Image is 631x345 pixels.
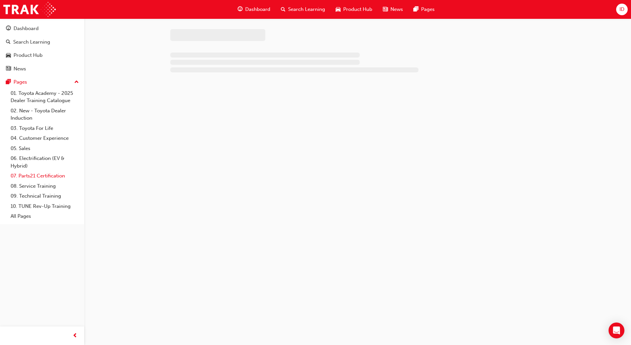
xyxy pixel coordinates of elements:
[288,6,325,13] span: Search Learning
[8,211,82,221] a: All Pages
[6,79,11,85] span: pages-icon
[390,6,403,13] span: News
[8,123,82,134] a: 03. Toyota For Life
[616,4,628,15] button: ID
[414,5,418,14] span: pages-icon
[238,5,243,14] span: guage-icon
[8,201,82,211] a: 10. TUNE Rev-Up Training
[609,323,624,338] div: Open Intercom Messenger
[232,3,276,16] a: guage-iconDashboard
[378,3,408,16] a: news-iconNews
[8,181,82,191] a: 08. Service Training
[14,65,26,73] div: News
[73,332,78,340] span: prev-icon
[74,78,79,87] span: up-icon
[245,6,270,13] span: Dashboard
[421,6,435,13] span: Pages
[8,106,82,123] a: 02. New - Toyota Dealer Induction
[3,22,82,35] a: Dashboard
[343,6,372,13] span: Product Hub
[276,3,330,16] a: search-iconSearch Learning
[6,26,11,32] span: guage-icon
[13,38,50,46] div: Search Learning
[3,76,82,88] button: Pages
[8,88,82,106] a: 01. Toyota Academy - 2025 Dealer Training Catalogue
[383,5,388,14] span: news-icon
[408,3,440,16] a: pages-iconPages
[3,63,82,75] a: News
[6,66,11,72] span: news-icon
[3,21,82,76] button: DashboardSearch LearningProduct HubNews
[8,143,82,154] a: 05. Sales
[6,53,11,58] span: car-icon
[8,171,82,181] a: 07. Parts21 Certification
[14,25,39,32] div: Dashboard
[330,3,378,16] a: car-iconProduct Hub
[281,5,285,14] span: search-icon
[8,191,82,201] a: 09. Technical Training
[14,78,27,86] div: Pages
[3,2,56,17] img: Trak
[6,39,11,45] span: search-icon
[8,133,82,143] a: 04. Customer Experience
[3,36,82,48] a: Search Learning
[14,52,43,59] div: Product Hub
[619,6,624,13] span: ID
[3,49,82,61] a: Product Hub
[336,5,341,14] span: car-icon
[8,153,82,171] a: 06. Electrification (EV & Hybrid)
